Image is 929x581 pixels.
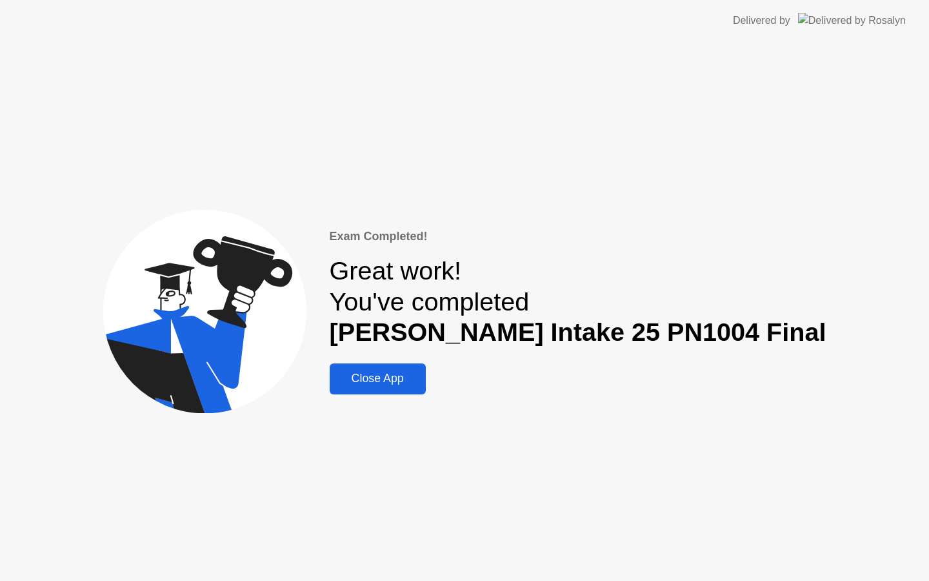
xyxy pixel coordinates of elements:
div: Close App [334,372,422,385]
div: Great work! You've completed [330,256,826,348]
div: Delivered by [733,13,790,28]
button: Close App [330,363,426,394]
b: [PERSON_NAME] Intake 25 PN1004 Final [330,318,826,346]
div: Exam Completed! [330,228,826,245]
img: Delivered by Rosalyn [798,13,906,28]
